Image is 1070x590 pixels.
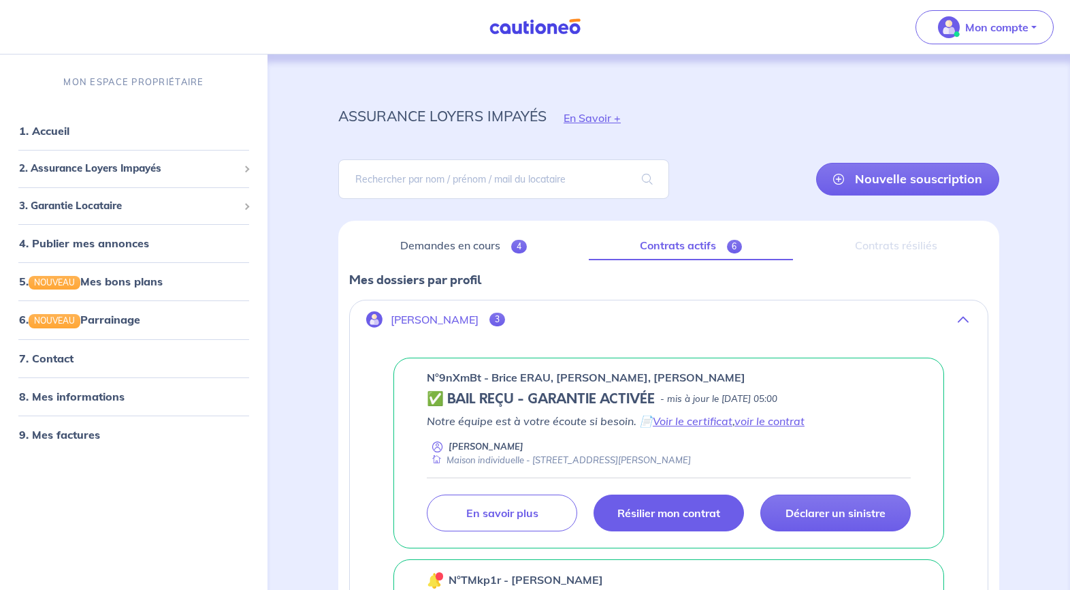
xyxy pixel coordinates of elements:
div: 2. Assurance Loyers Impayés [5,155,262,182]
button: En Savoir + [547,98,638,138]
a: 6.NOUVEAUParrainage [19,313,140,326]
img: Cautioneo [484,18,586,35]
span: 3 [489,313,505,326]
a: Déclarer un sinistre [760,495,911,531]
p: Mes dossiers par profil [349,271,988,289]
a: 8. Mes informations [19,389,125,403]
div: 3. Garantie Locataire [5,192,262,219]
p: n°TMkp1r - [PERSON_NAME] [449,572,603,588]
div: 7. Contact [5,344,262,371]
button: [PERSON_NAME]3 [350,303,988,336]
a: En savoir plus [427,495,577,531]
a: Demandes en cours4 [349,232,578,260]
span: 6 [727,240,743,253]
p: [PERSON_NAME] [449,440,523,453]
img: illu_account_valid_menu.svg [938,16,960,38]
span: 3. Garantie Locataire [19,198,238,213]
span: search [626,160,669,198]
a: 9. Mes factures [19,427,100,441]
p: n°9nXmBt - Brice ERAU, [PERSON_NAME], [PERSON_NAME] [427,369,745,386]
p: Notre équipe est à votre écoute si besoin. 📄 , [427,413,911,429]
a: Contrats actifs6 [589,232,794,260]
p: MON ESPACE PROPRIÉTAIRE [63,76,204,89]
div: Maison individuelle - [STREET_ADDRESS][PERSON_NAME] [427,454,691,467]
a: 4. Publier mes annonces [19,236,149,250]
img: illu_account.svg [366,311,383,328]
p: Mon compte [965,19,1028,35]
button: illu_account_valid_menu.svgMon compte [915,10,1054,44]
a: voir le contrat [734,414,805,428]
div: 9. Mes factures [5,420,262,448]
p: Déclarer un sinistre [785,506,886,520]
a: 7. Contact [19,351,74,364]
img: 🔔 [427,572,443,589]
div: 1. Accueil [5,117,262,144]
h5: ✅ BAIL REÇU - GARANTIE ACTIVÉE [427,391,655,407]
div: state: CONTRACT-VALIDATED, Context: MORE-THAN-6-MONTHS,MAYBE-CERTIFICATE,COLOCATION,LESSOR-DOCUMENTS [427,391,911,407]
a: 5.NOUVEAUMes bons plans [19,275,163,288]
input: Rechercher par nom / prénom / mail du locataire [338,159,669,199]
p: - mis à jour le [DATE] 05:00 [660,392,777,406]
div: 5.NOUVEAUMes bons plans [5,268,262,295]
div: 4. Publier mes annonces [5,230,262,257]
span: 4 [511,240,527,253]
div: 8. Mes informations [5,382,262,409]
a: 1. Accueil [19,124,69,138]
a: Résilier mon contrat [594,495,744,531]
a: Voir le certificat [653,414,732,428]
p: [PERSON_NAME] [391,313,479,326]
div: 6.NOUVEAUParrainage [5,306,262,333]
span: 2. Assurance Loyers Impayés [19,161,238,176]
p: assurance loyers impayés [338,104,547,128]
p: En savoir plus [466,506,538,520]
p: Résilier mon contrat [617,506,720,520]
a: Nouvelle souscription [816,163,999,196]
